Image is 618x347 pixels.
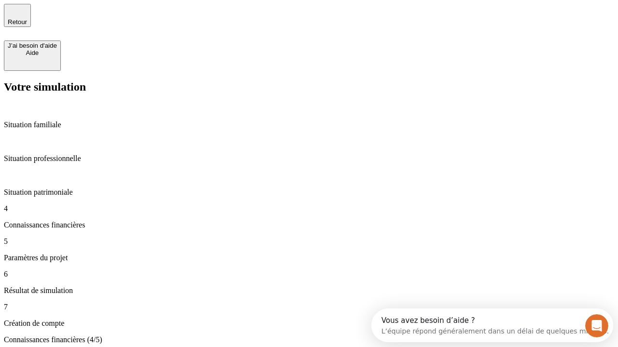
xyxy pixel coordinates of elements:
[4,286,614,295] p: Résultat de simulation
[371,308,613,342] iframe: Intercom live chat discovery launcher
[10,16,238,26] div: L’équipe répond généralement dans un délai de quelques minutes.
[4,237,614,246] p: 5
[4,80,614,93] h2: Votre simulation
[4,4,266,30] div: Ouvrir le Messenger Intercom
[4,221,614,229] p: Connaissances financières
[4,270,614,279] p: 6
[8,18,27,26] span: Retour
[4,303,614,311] p: 7
[4,154,614,163] p: Situation professionnelle
[4,40,61,71] button: J’ai besoin d'aideAide
[4,254,614,262] p: Paramètres du projet
[4,335,614,344] p: Connaissances financières (4/5)
[8,42,57,49] div: J’ai besoin d'aide
[4,188,614,197] p: Situation patrimoniale
[4,4,31,27] button: Retour
[4,120,614,129] p: Situation familiale
[10,8,238,16] div: Vous avez besoin d’aide ?
[8,49,57,56] div: Aide
[4,319,614,328] p: Création de compte
[4,204,614,213] p: 4
[585,314,608,337] iframe: Intercom live chat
